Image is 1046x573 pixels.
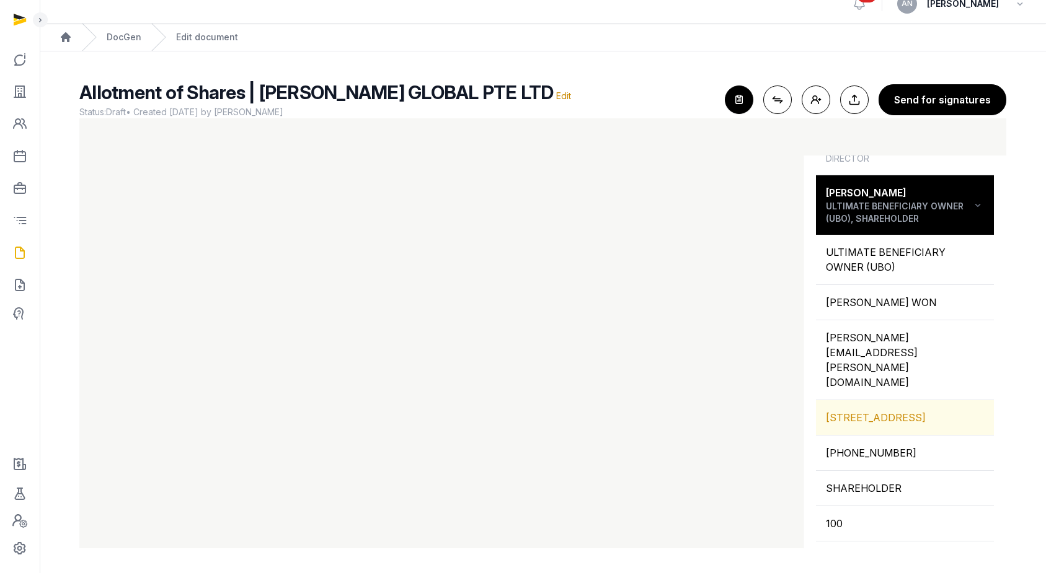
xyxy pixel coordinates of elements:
[826,200,972,225] span: ULTIMATE BENEFICIARY OWNER (UBO), SHAREHOLDER
[816,285,994,320] div: [PERSON_NAME] WON
[106,107,126,117] span: Draft
[826,152,909,165] span: DIRECTOR
[556,90,571,101] span: Edit
[816,320,994,400] div: [PERSON_NAME][EMAIL_ADDRESS][PERSON_NAME][DOMAIN_NAME]
[79,81,554,103] span: Allotment of Shares | [PERSON_NAME] GLOBAL PTE LTD
[79,106,715,118] span: Status: • Created [DATE] by [PERSON_NAME]
[816,435,994,470] div: [PHONE_NUMBER]
[176,31,238,43] div: Edit document
[879,84,1006,115] button: Send for signatures
[816,471,994,505] div: SHAREHOLDER
[816,506,994,541] div: 100
[816,400,994,435] div: [STREET_ADDRESS]
[107,31,141,43] a: DocGen
[816,235,994,284] div: ULTIMATE BENEFICIARY OWNER (UBO)
[826,185,972,225] div: [PERSON_NAME]
[40,24,1046,51] nav: Breadcrumb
